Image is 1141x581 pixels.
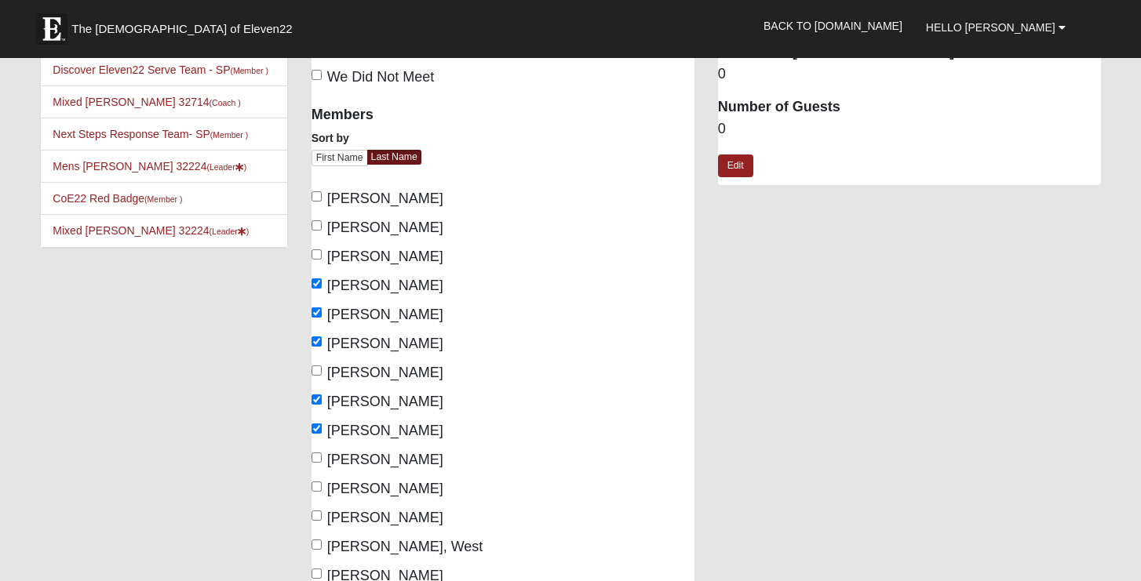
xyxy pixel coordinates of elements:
[312,481,322,492] input: [PERSON_NAME]
[914,8,1077,47] a: Hello [PERSON_NAME]
[53,128,248,140] a: Next Steps Response Team- SP(Member )
[206,162,246,172] small: (Leader )
[53,160,246,172] a: Mens [PERSON_NAME] 32224(Leader)
[144,194,182,204] small: (Member )
[752,6,914,45] a: Back to [DOMAIN_NAME]
[312,249,322,260] input: [PERSON_NAME]
[312,70,322,80] input: We Did Not Meet
[53,96,240,108] a: Mixed [PERSON_NAME] 32714(Coach )
[231,66,268,75] small: (Member )
[312,130,349,146] label: Sort by
[210,130,248,140] small: (Member )
[327,69,435,85] span: We Did Not Meet
[36,13,67,45] img: Eleven22 logo
[71,21,292,37] span: The [DEMOGRAPHIC_DATA] of Eleven22
[210,227,250,236] small: (Leader )
[53,192,182,205] a: CoE22 Red Badge(Member )
[312,423,322,434] input: [PERSON_NAME]
[926,21,1055,34] span: Hello [PERSON_NAME]
[327,278,443,293] span: [PERSON_NAME]
[312,220,322,231] input: [PERSON_NAME]
[53,224,249,237] a: Mixed [PERSON_NAME] 32224(Leader)
[312,107,491,124] h4: Members
[312,539,322,550] input: [PERSON_NAME], West
[28,5,342,45] a: The [DEMOGRAPHIC_DATA] of Eleven22
[327,539,483,554] span: [PERSON_NAME], West
[312,365,322,376] input: [PERSON_NAME]
[327,481,443,496] span: [PERSON_NAME]
[327,365,443,380] span: [PERSON_NAME]
[327,423,443,438] span: [PERSON_NAME]
[327,336,443,351] span: [PERSON_NAME]
[718,97,1101,118] dt: Number of Guests
[327,191,443,206] span: [PERSON_NAME]
[312,510,322,521] input: [PERSON_NAME]
[327,220,443,235] span: [PERSON_NAME]
[312,191,322,202] input: [PERSON_NAME]
[312,150,368,166] a: First Name
[53,64,268,76] a: Discover Eleven22 Serve Team - SP(Member )
[312,452,322,463] input: [PERSON_NAME]
[210,98,241,107] small: (Coach )
[327,307,443,322] span: [PERSON_NAME]
[718,64,1101,85] dd: 0
[312,336,322,347] input: [PERSON_NAME]
[312,394,322,405] input: [PERSON_NAME]
[327,452,443,467] span: [PERSON_NAME]
[312,278,322,289] input: [PERSON_NAME]
[327,510,443,525] span: [PERSON_NAME]
[718,119,1101,140] dd: 0
[718,154,753,177] a: Edit
[312,307,322,318] input: [PERSON_NAME]
[367,150,421,165] a: Last Name
[327,394,443,409] span: [PERSON_NAME]
[327,249,443,264] span: [PERSON_NAME]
